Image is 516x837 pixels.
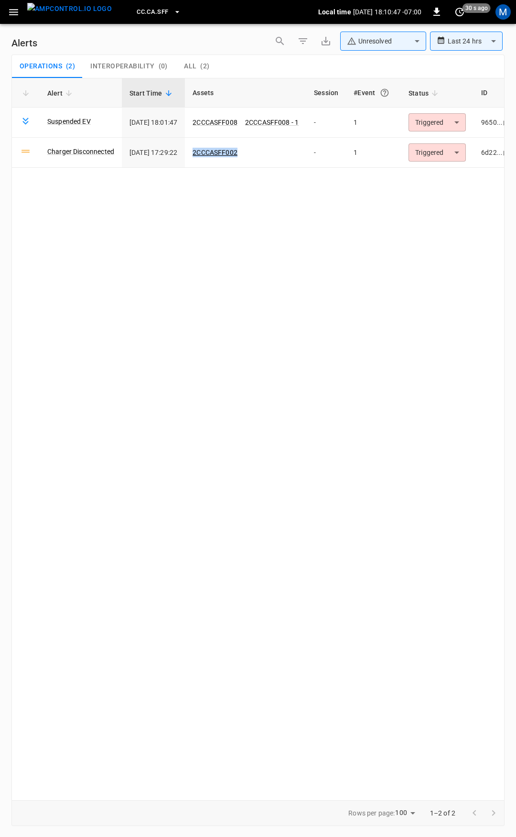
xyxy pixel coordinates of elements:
img: ampcontrol.io logo [27,3,112,15]
h6: Alerts [11,35,37,51]
span: ( 2 ) [66,62,75,71]
a: 2CCCASFF002 [193,149,237,156]
div: 9650... [481,118,503,127]
span: 30 s ago [462,3,491,13]
div: Unresolved [347,36,411,46]
a: 2CCCASFF008 [193,119,237,126]
span: All [184,62,196,71]
span: Status [408,87,441,99]
div: copy [502,117,512,128]
td: [DATE] 18:01:47 [122,108,185,138]
div: Last 24 hrs [448,32,503,50]
td: - [306,138,346,168]
p: Rows per page: [348,808,395,818]
td: 1 [346,108,401,138]
a: Charger Disconnected [47,147,114,156]
td: [DATE] 17:29:22 [122,138,185,168]
td: 1 [346,138,401,168]
span: Alert [47,87,75,99]
button: CC.CA.SFF [133,3,184,22]
a: 2CCCASFF008 - 1 [245,119,299,126]
div: profile-icon [495,4,511,20]
span: ( 2 ) [200,62,209,71]
td: - [306,108,346,138]
button: set refresh interval [452,4,467,20]
span: CC.CA.SFF [137,7,168,18]
div: Triggered [408,113,466,131]
div: #Event [354,84,393,101]
span: Start Time [129,87,175,99]
div: 6d22... [481,148,503,157]
a: Suspended EV [47,117,91,126]
div: Triggered [408,143,466,162]
th: Assets [185,78,306,108]
p: 1–2 of 2 [430,808,455,818]
div: 100 [395,806,418,820]
div: copy [502,147,512,158]
p: Local time [318,7,351,17]
span: ( 0 ) [159,62,168,71]
th: Session [306,78,346,108]
p: [DATE] 18:10:47 -07:00 [353,7,421,17]
button: An event is a single occurrence of an issue. An alert groups related events for the same asset, m... [376,84,393,101]
span: Operations [20,62,62,71]
span: Interoperability [90,62,154,71]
